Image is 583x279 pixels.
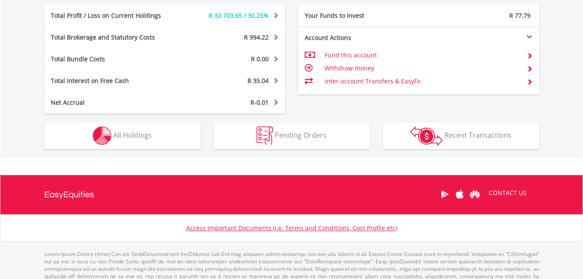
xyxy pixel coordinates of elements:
span: R 35.04 [247,76,269,85]
div: Total Brokerage and Statutory Costs [44,33,185,42]
div: Net Accrual [44,98,185,107]
span: R 994.22 [244,33,269,41]
td: Inter-account Transfers & EasyFx [325,75,520,88]
td: Fund this account [325,49,520,62]
a: Google Play [437,181,452,208]
img: holdings-wht.png [93,126,112,145]
div: Total Bundle Costs [44,55,185,63]
div: Total Profit / Loss on Current Holdings [44,11,185,20]
span: All Holdings [113,130,152,140]
div: Account Actions [298,33,419,42]
span: R 77.79 [509,11,530,20]
a: Access Important Documents (i.e. Terms and Conditions, Cost Profile etc) [186,224,397,232]
span: R 33 703.65 / 30.25% [209,11,269,20]
span: R 0.00 [251,55,269,63]
a: CONTACT US [483,181,533,205]
div: Your Funds to Invest [298,11,419,20]
img: transactions-zar-wht.png [410,126,443,146]
span: R-0.01 [250,98,269,106]
div: Total Interest on Free Cash [44,76,185,85]
a: EasyEquities [44,175,94,214]
button: Recent Transactions [383,123,539,149]
button: All Holdings [44,123,201,149]
td: Withdraw money [325,62,520,75]
img: pending_instructions-wht.png [257,126,273,145]
a: Huawei [468,181,483,208]
span: Pending Orders [275,130,326,140]
a: Apple [452,181,468,208]
button: Pending Orders [214,123,370,149]
span: Recent Transactions [445,130,511,140]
